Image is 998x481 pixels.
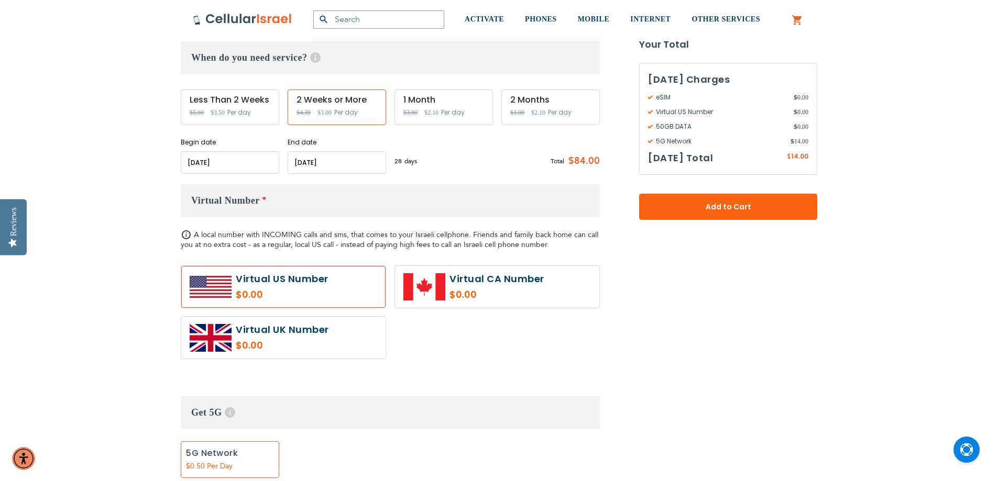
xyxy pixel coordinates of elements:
span: $3.00 [403,109,418,116]
span: Per day [334,108,358,117]
span: PHONES [525,15,557,23]
img: Cellular Israel Logo [193,13,292,26]
span: 5G Network [648,137,791,146]
input: MM/DD/YYYY [181,151,279,174]
span: $2.10 [531,109,545,116]
span: $ [787,152,791,162]
div: 2 Weeks or More [297,95,377,105]
span: Per day [227,108,251,117]
span: $ [794,107,797,117]
span: Per day [548,108,572,117]
span: 28 [394,156,404,166]
span: MOBILE [578,15,610,23]
span: $5.00 [190,109,204,116]
span: $84.00 [564,153,600,169]
span: 14.00 [791,152,808,161]
span: $ [791,137,794,146]
span: Help [225,407,235,418]
span: Add to Cart [674,202,783,212]
span: OTHER SERVICES [692,15,760,23]
span: eSIM [648,93,794,102]
span: Help [310,52,321,63]
span: Virtual Number [191,195,260,206]
span: Total [551,156,564,166]
span: INTERNET [630,15,671,23]
span: 14.00 [791,137,808,146]
h3: [DATE] Total [648,150,713,166]
span: $ [794,122,797,131]
span: 50GB DATA [648,122,794,131]
h3: When do you need service? [181,41,600,74]
button: Add to Cart [639,194,817,220]
span: 0.00 [794,122,808,131]
div: Reviews [9,207,18,236]
div: Accessibility Menu [12,447,35,470]
div: Less Than 2 Weeks [190,95,270,105]
input: MM/DD/YYYY [288,151,386,174]
span: Per day [441,108,465,117]
label: End date [288,138,386,147]
span: 0.00 [794,107,808,117]
span: A local number with INCOMING calls and sms, that comes to your Israeli cellphone. Friends and fam... [181,230,598,250]
h3: Get 5G [181,396,600,429]
div: 2 Months [510,95,591,105]
span: 0.00 [794,93,808,102]
label: Begin date [181,138,279,147]
input: Search [313,10,444,29]
span: $3.00 [510,109,524,116]
span: $ [794,93,797,102]
span: $2.10 [424,109,438,116]
span: $4.30 [297,109,311,116]
span: $3.50 [211,109,225,116]
div: 1 Month [403,95,484,105]
span: $3.00 [317,109,332,116]
strong: Your Total [639,37,817,52]
span: Virtual US Number [648,107,794,117]
span: ACTIVATE [465,15,504,23]
h3: [DATE] Charges [648,72,808,87]
span: days [404,156,417,166]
